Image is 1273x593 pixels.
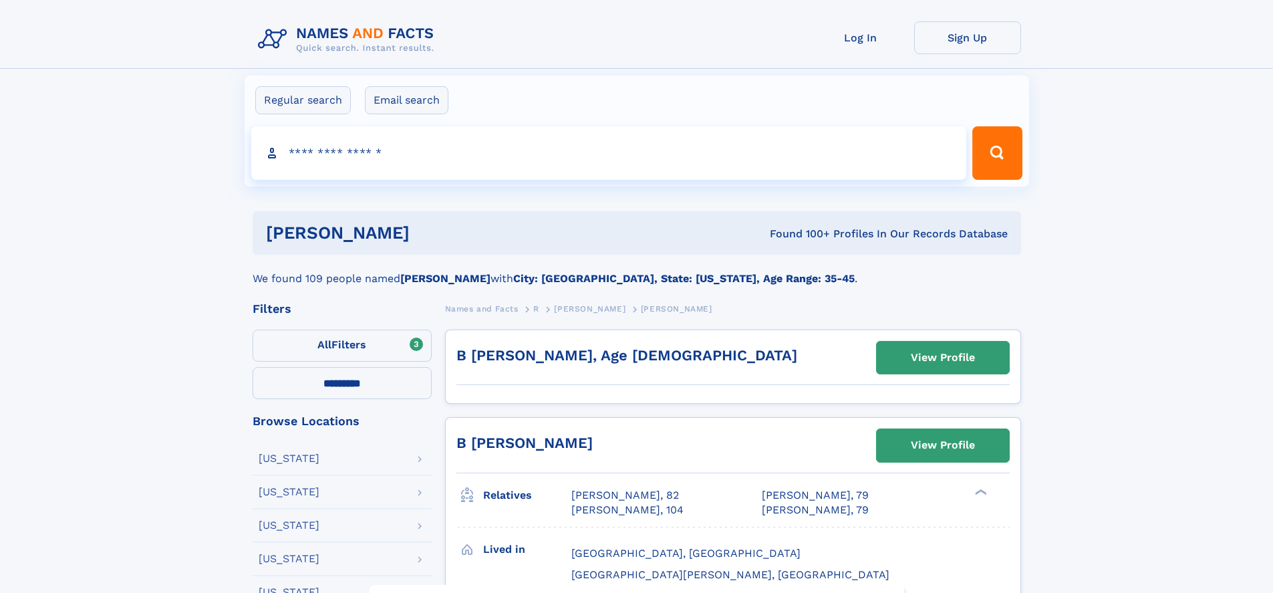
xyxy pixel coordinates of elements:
a: [PERSON_NAME] [554,300,625,317]
span: [PERSON_NAME] [554,304,625,314]
span: [GEOGRAPHIC_DATA][PERSON_NAME], [GEOGRAPHIC_DATA] [571,568,889,581]
a: Names and Facts [445,300,519,317]
label: Email search [365,86,448,114]
div: [US_STATE] [259,453,319,464]
a: [PERSON_NAME], 79 [762,488,869,503]
a: B [PERSON_NAME], Age [DEMOGRAPHIC_DATA] [456,347,797,364]
a: B [PERSON_NAME] [456,435,593,451]
div: [US_STATE] [259,487,319,497]
a: [PERSON_NAME], 82 [571,488,679,503]
a: R [533,300,539,317]
img: Logo Names and Facts [253,21,445,57]
div: Filters [253,303,432,315]
a: View Profile [877,342,1009,374]
h3: Lived in [483,538,571,561]
a: View Profile [877,429,1009,461]
span: [PERSON_NAME] [641,304,712,314]
div: Found 100+ Profiles In Our Records Database [589,227,1008,241]
b: [PERSON_NAME] [400,272,490,285]
span: All [317,338,331,351]
label: Filters [253,330,432,362]
div: Browse Locations [253,415,432,427]
a: [PERSON_NAME], 104 [571,503,684,517]
div: [US_STATE] [259,554,319,564]
h3: Relatives [483,484,571,507]
span: R [533,304,539,314]
div: View Profile [911,430,975,461]
div: View Profile [911,342,975,373]
button: Search Button [972,126,1022,180]
a: Sign Up [914,21,1021,54]
h1: [PERSON_NAME] [266,225,590,241]
a: Log In [807,21,914,54]
div: We found 109 people named with . [253,255,1021,287]
div: ❯ [972,487,988,496]
b: City: [GEOGRAPHIC_DATA], State: [US_STATE], Age Range: 35-45 [513,272,855,285]
div: [US_STATE] [259,520,319,531]
span: [GEOGRAPHIC_DATA], [GEOGRAPHIC_DATA] [571,547,801,560]
label: Regular search [255,86,351,114]
input: search input [251,126,967,180]
a: [PERSON_NAME], 79 [762,503,869,517]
